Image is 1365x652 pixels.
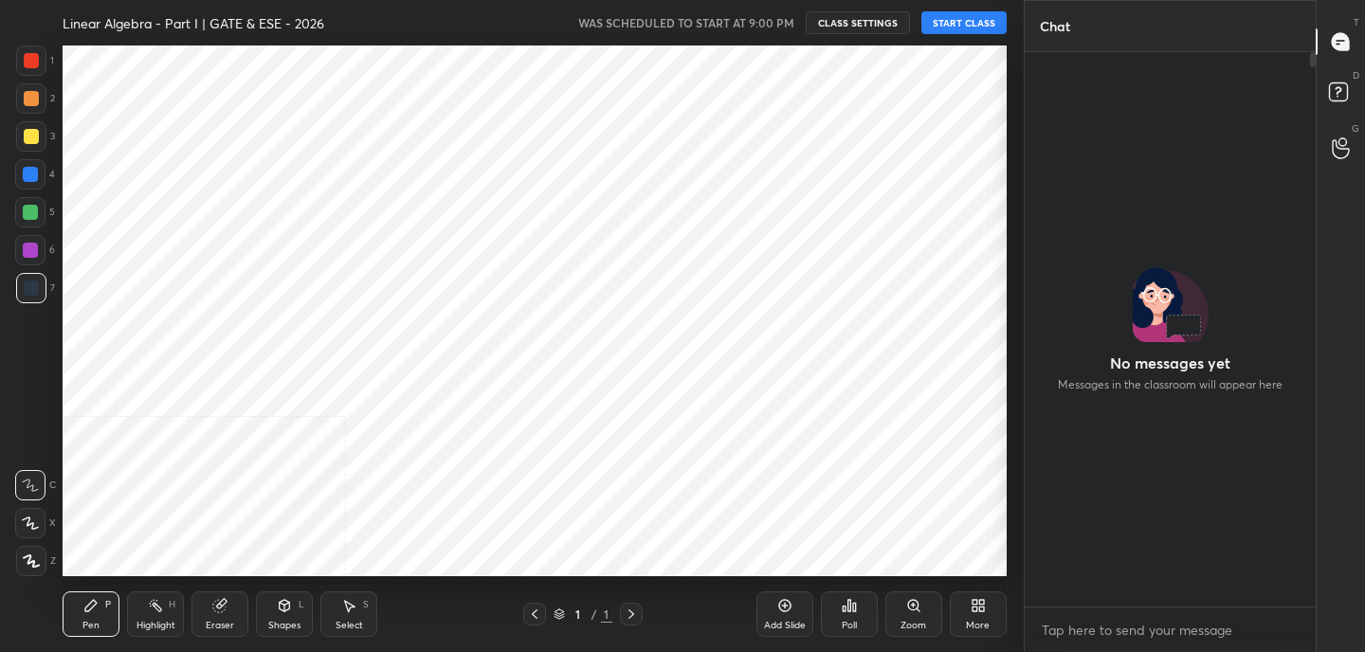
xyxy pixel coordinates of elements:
div: Eraser [206,621,234,630]
div: L [299,600,304,609]
div: Add Slide [764,621,806,630]
div: X [15,508,56,538]
div: P [105,600,111,609]
button: CLASS SETTINGS [806,11,910,34]
div: More [966,621,990,630]
div: Zoom [901,621,926,630]
div: 5 [15,197,55,227]
h5: WAS SCHEDULED TO START AT 9:00 PM [578,14,794,31]
div: 4 [15,159,55,190]
div: / [591,608,597,620]
p: Chat [1025,1,1085,51]
div: 3 [16,121,55,152]
div: 1 [569,608,588,620]
div: Z [16,546,56,576]
div: H [169,600,175,609]
div: Select [336,621,363,630]
div: Pen [82,621,100,630]
div: S [363,600,369,609]
p: G [1352,121,1359,136]
div: 2 [16,83,55,114]
div: 1 [601,606,612,623]
div: Highlight [136,621,175,630]
div: Poll [842,621,857,630]
p: T [1354,15,1359,29]
div: C [15,470,56,500]
p: D [1353,68,1359,82]
div: 7 [16,273,55,303]
button: START CLASS [921,11,1007,34]
h4: Linear Algebra - Part I | GATE & ESE - 2026 [63,14,324,32]
div: 6 [15,235,55,265]
div: Shapes [268,621,300,630]
div: 1 [16,45,54,76]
